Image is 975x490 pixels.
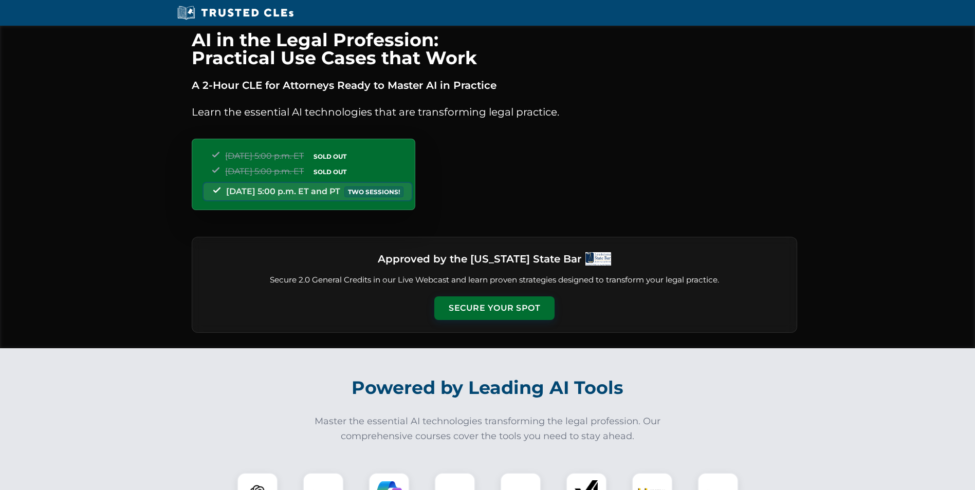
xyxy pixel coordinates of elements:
span: SOLD OUT [310,151,350,162]
span: SOLD OUT [310,166,350,177]
p: A 2-Hour CLE for Attorneys Ready to Master AI in Practice [192,77,797,93]
img: Trusted CLEs [174,5,297,21]
span: [DATE] 5:00 p.m. ET [225,166,304,176]
h1: AI in the Legal Profession: Practical Use Cases that Work [192,31,797,67]
span: [DATE] 5:00 p.m. ET [225,151,304,161]
h3: Approved by the [US_STATE] State Bar [378,250,581,268]
p: Secure 2.0 General Credits in our Live Webcast and learn proven strategies designed to transform ... [205,274,784,286]
h2: Powered by Leading AI Tools [203,370,772,406]
p: Learn the essential AI technologies that are transforming legal practice. [192,104,797,120]
button: Secure Your Spot [434,296,555,320]
p: Master the essential AI technologies transforming the legal profession. Our comprehensive courses... [308,414,668,444]
img: Logo [585,252,611,266]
